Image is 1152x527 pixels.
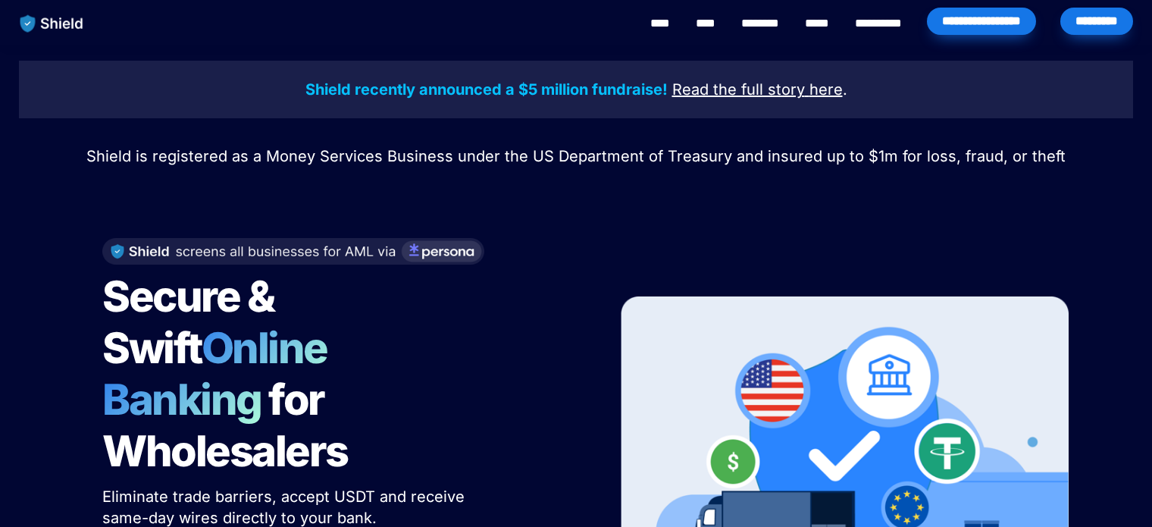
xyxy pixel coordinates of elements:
img: website logo [13,8,91,39]
a: here [809,83,843,98]
span: Eliminate trade barriers, accept USDT and receive same-day wires directly to your bank. [102,488,469,527]
strong: Shield recently announced a $5 million fundraise! [305,80,668,99]
u: Read the full story [672,80,805,99]
span: for Wholesalers [102,374,348,477]
span: Online Banking [102,322,343,425]
span: Secure & Swift [102,271,281,374]
u: here [809,80,843,99]
a: Read the full story [672,83,805,98]
span: Shield is registered as a Money Services Business under the US Department of Treasury and insured... [86,147,1066,165]
span: . [843,80,847,99]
